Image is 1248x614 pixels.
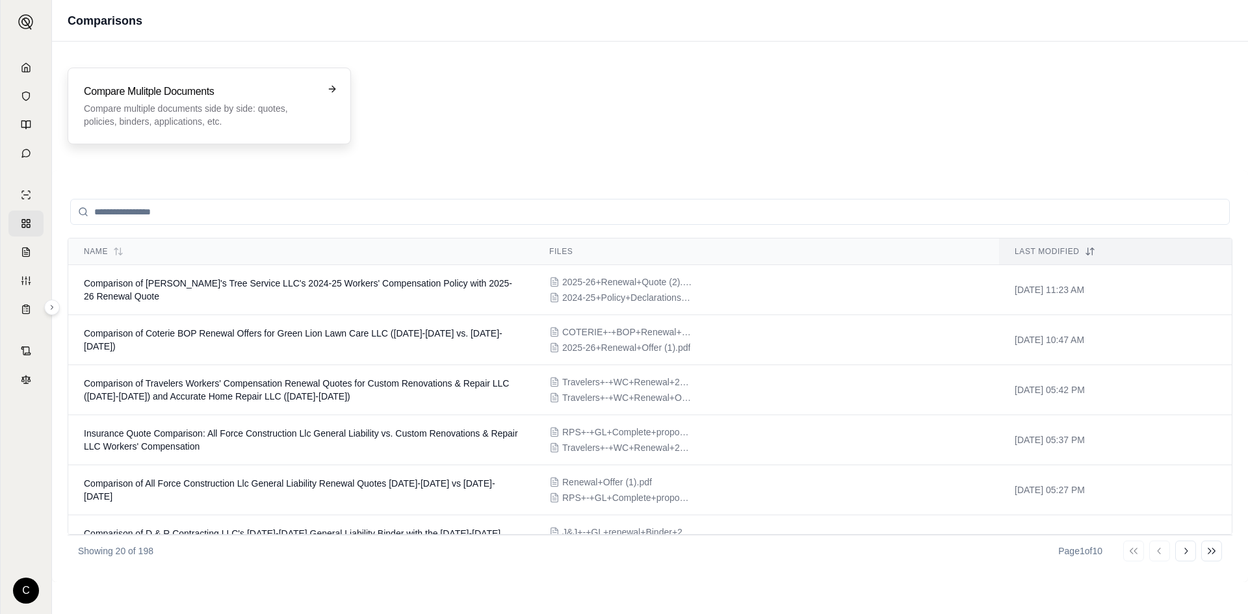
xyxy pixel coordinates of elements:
[8,140,44,166] a: Chat
[8,55,44,81] a: Home
[999,465,1232,515] td: [DATE] 05:27 PM
[8,239,44,265] a: Claim Coverage
[13,9,39,35] button: Expand sidebar
[999,515,1232,565] td: [DATE] 04:50 PM
[562,291,692,304] span: 2024-25+Policy+Declarations.pdf
[562,526,692,539] span: J&J+-+GL+renewal+Binder+2024-2025.pdf
[84,478,495,502] span: Comparison of All Force Construction Llc General Liability Renewal Quotes 2024-2025 vs 2025-2026
[8,268,44,294] a: Custom Report
[999,365,1232,415] td: [DATE] 05:42 PM
[84,278,512,301] span: Comparison of Julio's Tree Service LLC's 2024-25 Workers' Compensation Policy with 2025-26 Renewa...
[562,275,692,288] span: 2025-26+Renewal+Quote (2).pdf
[18,14,34,30] img: Expand sidebar
[84,102,317,128] p: Compare multiple documents side by side: quotes, policies, binders, applications, etc.
[84,378,509,402] span: Comparison of Travelers Workers' Compensation Renewal Quotes for Custom Renovations & Repair LLC ...
[999,265,1232,315] td: [DATE] 11:23 AM
[8,83,44,109] a: Documents Vault
[13,578,39,604] div: C
[562,341,690,354] span: 2025-26+Renewal+Offer (1).pdf
[8,338,44,364] a: Contract Analysis
[84,328,502,352] span: Comparison of Coterie BOP Renewal Offers for Green Lion Lawn Care LLC (2024-2025 vs. 2025-2026)
[562,391,692,404] span: Travelers+-+WC+Renewal+Offer+2025-2026.pdf
[84,428,518,452] span: Insurance Quote Comparison: All Force Construction Llc General Liability vs. Custom Renovations &...
[562,476,652,489] span: Renewal+Offer (1).pdf
[999,415,1232,465] td: [DATE] 05:37 PM
[8,211,44,237] a: Policy Comparisons
[44,300,60,315] button: Expand sidebar
[562,326,692,339] span: COTERIE+-+BOP+Renewal+2024-2025.pdf
[78,544,153,557] p: Showing 20 of 198
[562,426,692,439] span: RPS+-+GL+Complete+proposal+2024-2025+++apps.pdf
[562,376,692,389] span: Travelers+-+WC+Renewal+2024-2025.pdf
[562,491,692,504] span: RPS+-+GL+Complete+proposal+2024-2025+++apps.pdf
[84,528,500,552] span: Comparison of D & R Contracting LLC's 2024-2025 General Liability Binder with the 2025-2026 Renew...
[534,238,999,265] th: Files
[84,246,518,257] div: Name
[8,296,44,322] a: Coverage Table
[999,315,1232,365] td: [DATE] 10:47 AM
[1058,544,1102,557] div: Page 1 of 10
[84,84,317,99] h3: Compare Mulitple Documents
[8,366,44,392] a: Legal Search Engine
[8,182,44,208] a: Single Policy
[1015,246,1216,257] div: Last modified
[562,441,692,454] span: Travelers+-+WC+Renewal+2024-2025.pdf
[68,12,142,30] h1: Comparisons
[8,112,44,138] a: Prompt Library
